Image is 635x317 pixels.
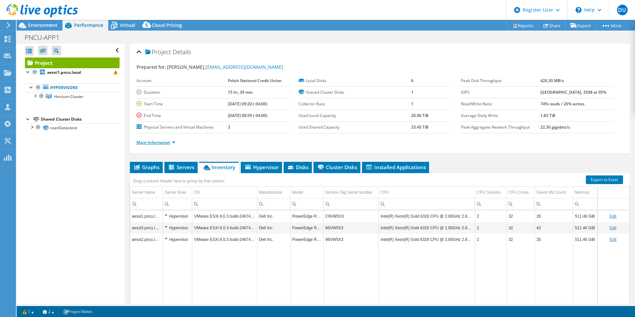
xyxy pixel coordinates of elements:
[25,68,120,77] a: aesxi1.pncu.local
[130,222,163,234] td: Column Server Name, Value aesxi3.pncu.local
[173,48,191,56] span: Details
[299,89,411,96] label: Shared Cluster Disks
[54,94,83,99] span: Horizon-Cluster
[165,236,190,244] div: Hypervisor
[257,198,290,210] td: Column Manufacturer, Filter cell
[575,188,589,196] div: Memory
[323,222,379,234] td: Column Service Tag Serial Number, Value 86VW5X3
[323,187,379,198] td: Service Tag Serial Number Column
[136,140,175,145] a: More Information
[573,210,597,222] td: Column Memory, Value 511.46 GiB
[192,210,257,222] td: Column OS, Value VMware ESXi 8.0.3 build-24674464
[586,175,623,184] a: Export to Excel
[163,222,192,234] td: Column Server Role, Value Hypervisor
[477,188,500,196] div: CPU Sockets
[168,164,194,170] span: Servers
[130,234,163,245] td: Column Server Name, Value aesxi2.pncu.local
[290,198,323,210] td: Column Model, Filter cell
[206,64,283,70] a: [EMAIL_ADDRESS][DOMAIN_NAME]
[299,77,411,84] label: Local Disks
[192,187,257,198] td: OS Column
[25,92,120,101] a: Horizon-Cluster
[130,198,163,210] td: Column Server Name, Filter cell
[194,188,200,196] div: OS
[257,222,290,234] td: Column Manufacturer, Value Dell Inc.
[475,198,507,210] td: Column CPU Sockets, Filter cell
[475,222,507,234] td: Column CPU Sockets, Value 2
[411,101,413,107] b: 1
[538,20,566,31] a: Share
[244,164,279,170] span: Hypervisor
[58,307,97,316] a: Project Notes
[323,234,379,245] td: Column Service Tag Serial Number, Value 96VW5X3
[379,187,475,198] td: CPU Column
[74,22,103,28] span: Performance
[228,101,267,107] b: [DATE] 09:20 (-04:00)
[228,78,282,83] b: Polish National Credit Union
[573,198,597,210] td: Column Memory, Filter cell
[163,210,192,222] td: Column Server Role, Value Hypervisor
[365,164,426,170] span: Installed Applications
[461,112,540,119] label: Average Daily Write
[540,78,564,83] b: 426.30 MB/s
[565,20,596,31] a: Export
[167,64,283,70] span: [PERSON_NAME],
[317,164,357,170] span: Cluster Disks
[257,187,290,198] td: Manufacturer Column
[290,234,323,245] td: Column Model, Value PowerEdge R650
[535,210,573,222] td: Column Guest VM Count, Value 26
[299,101,411,107] label: Collector Runs
[257,210,290,222] td: Column Manufacturer, Value Dell Inc.
[152,22,182,28] span: Cloud Pricing
[536,188,566,196] div: Guest VM Count
[136,64,166,70] label: Prepared for:
[165,188,186,196] div: Server Role
[461,77,540,84] label: Peak Disk Throughput
[292,188,303,196] div: Model
[508,188,529,196] div: CPU Cores
[28,22,57,28] span: Environment
[299,124,411,131] label: Used Shared Capacity
[165,224,190,232] div: Hypervisor
[475,234,507,245] td: Column CPU Sockets, Value 2
[163,187,192,198] td: Server Role Column
[596,20,627,31] a: More
[259,188,283,196] div: Manufacturer
[133,164,159,170] span: Graphs
[535,187,573,198] td: Guest VM Count Column
[507,222,535,234] td: Column CPU Cores, Value 32
[132,188,155,196] div: Server Name
[535,234,573,245] td: Column Guest VM Count, Value 35
[507,210,535,222] td: Column CPU Cores, Value 32
[47,69,81,75] b: aesxi1.pncu.local
[120,22,135,28] span: Virtual
[540,113,555,118] b: 1.83 TiB
[323,198,379,210] td: Column Service Tag Serial Number, Filter cell
[290,187,323,198] td: Model Column
[132,176,226,186] div: Drag a column header here to group by that column
[379,222,475,234] td: Column CPU, Value Intel(R) Xeon(R) Gold 6326 CPU @ 2.90GHz 2.89 GHz
[290,222,323,234] td: Column Model, Value PowerEdge R650
[145,49,171,55] span: Project
[290,210,323,222] td: Column Model, Value PowerEdge R650
[573,187,597,198] td: Memory Column
[609,214,616,219] a: Edit
[576,7,582,13] svg: \n
[130,187,163,198] td: Server Name Column
[257,234,290,245] td: Column Manufacturer, Value Dell Inc.
[609,226,616,230] a: Edit
[540,124,570,130] b: 22.36 gigabits/s
[299,112,411,119] label: Used Local Capacity
[228,89,253,95] b: 15 hr, 39 min
[136,77,228,84] label: Account
[475,210,507,222] td: Column CPU Sockets, Value 2
[323,210,379,222] td: Column Service Tag Serial Number, Value C6VW5X3
[411,78,413,83] b: 6
[535,198,573,210] td: Column Guest VM Count, Filter cell
[192,198,257,210] td: Column OS, Filter cell
[163,198,192,210] td: Column Server Role, Filter cell
[540,89,606,95] b: [GEOGRAPHIC_DATA], 3598 at 95%
[287,164,309,170] span: Disks
[203,164,235,170] span: Inventory
[192,234,257,245] td: Column OS, Value VMware ESXi 8.0.3 build-24674464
